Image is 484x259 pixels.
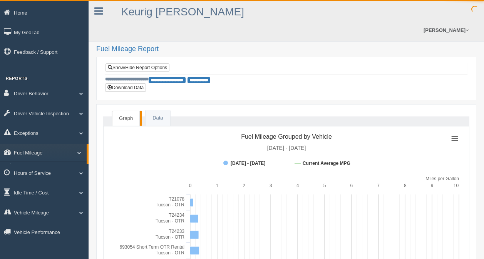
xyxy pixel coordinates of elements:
a: Graph [112,111,140,126]
tspan: [DATE] - [DATE] [267,145,306,151]
a: Show/Hide Report Options [106,63,169,72]
tspan: Tucson - OTR [156,234,184,240]
tspan: T21078 [169,196,184,202]
text: 6 [350,183,353,188]
tspan: T24234 [169,213,184,218]
a: Fuel Analysis [14,163,87,177]
text: 2 [243,183,245,188]
a: [PERSON_NAME] [420,19,472,41]
a: Data [146,110,170,126]
text: 8 [404,183,407,188]
tspan: [DATE] - [DATE] [231,161,265,166]
text: 4 [296,183,299,188]
tspan: T24233 [169,229,184,234]
tspan: Tucson - OTR [156,218,184,224]
tspan: Tucson - OTR [156,250,184,256]
text: 1 [216,183,218,188]
a: Keurig [PERSON_NAME] [121,6,244,18]
text: 7 [377,183,380,188]
tspan: 693054 Short Term OTR Rental [119,244,184,250]
tspan: Fuel Mileage Grouped by Vehicle [241,133,332,140]
button: Download Data [105,83,146,92]
tspan: Tucson - OTR [156,202,184,208]
tspan: Miles per Gallon [425,176,459,181]
text: 10 [454,183,459,188]
text: 9 [431,183,434,188]
tspan: Current Average MPG [303,161,350,166]
text: 5 [323,183,326,188]
text: 3 [270,183,272,188]
text: 0 [189,183,192,188]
